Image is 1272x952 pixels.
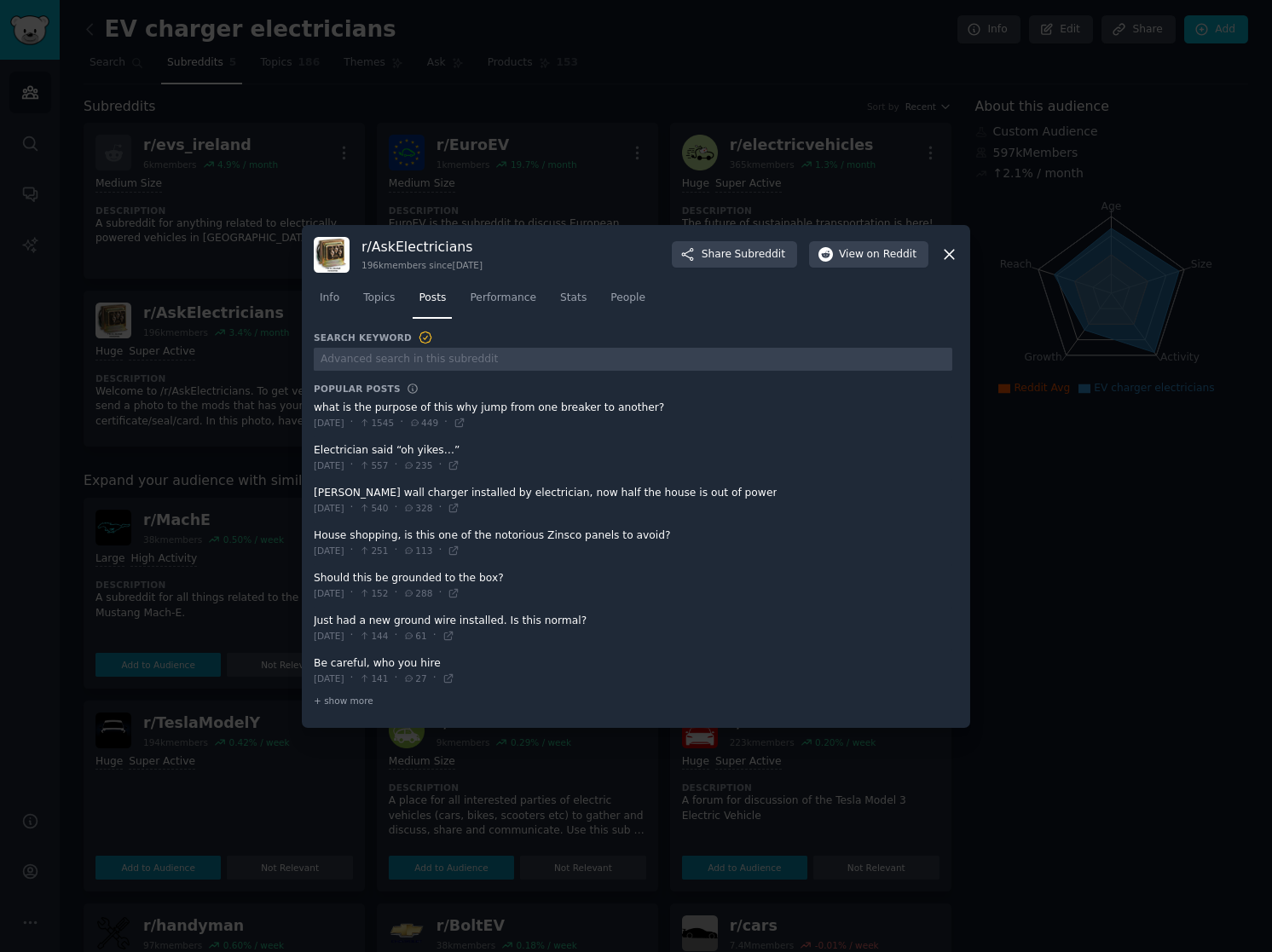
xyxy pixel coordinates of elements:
[394,671,397,686] span: ·
[359,502,388,514] span: 540
[314,502,344,514] span: [DATE]
[604,285,651,320] a: People
[394,500,397,516] span: ·
[350,628,354,643] span: ·
[350,671,354,686] span: ·
[361,259,483,271] div: 196k members since [DATE]
[403,587,432,599] span: 288
[357,285,401,320] a: Topics
[409,417,438,429] span: 449
[433,671,437,686] span: ·
[314,417,344,429] span: [DATE]
[320,291,339,306] span: Info
[702,247,785,263] span: Share
[867,247,916,263] span: on Reddit
[438,586,442,601] span: ·
[363,291,395,306] span: Topics
[438,500,442,516] span: ·
[419,291,446,306] span: Posts
[403,630,426,642] span: 61
[394,586,397,601] span: ·
[314,545,344,557] span: [DATE]
[314,459,344,471] span: [DATE]
[444,415,448,430] span: ·
[314,383,401,395] h3: Popular Posts
[433,628,437,643] span: ·
[359,672,388,684] span: 141
[359,587,388,599] span: 152
[403,459,432,471] span: 235
[350,586,354,601] span: ·
[350,458,354,473] span: ·
[359,545,388,557] span: 251
[403,672,426,684] span: 27
[438,543,442,558] span: ·
[359,459,388,471] span: 557
[314,237,350,273] img: AskElectricians
[560,291,587,306] span: Stats
[394,543,397,558] span: ·
[809,241,928,268] button: Viewon Reddit
[314,330,433,345] h3: Search Keyword
[554,285,593,320] a: Stats
[359,630,388,642] span: 144
[400,415,403,430] span: ·
[314,587,344,599] span: [DATE]
[403,502,432,514] span: 328
[350,415,354,430] span: ·
[438,458,442,473] span: ·
[672,241,797,268] button: ShareSubreddit
[735,247,785,263] span: Subreddit
[464,285,542,320] a: Performance
[314,285,345,320] a: Info
[314,630,344,642] span: [DATE]
[350,543,354,558] span: ·
[314,672,344,684] span: [DATE]
[610,291,645,306] span: People
[350,500,354,516] span: ·
[394,628,397,643] span: ·
[394,458,397,473] span: ·
[314,348,952,371] input: Advanced search in this subreddit
[361,238,483,256] h3: r/ AskElectricians
[403,545,432,557] span: 113
[839,247,916,263] span: View
[314,695,373,707] span: + show more
[470,291,536,306] span: Performance
[359,417,394,429] span: 1545
[413,285,452,320] a: Posts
